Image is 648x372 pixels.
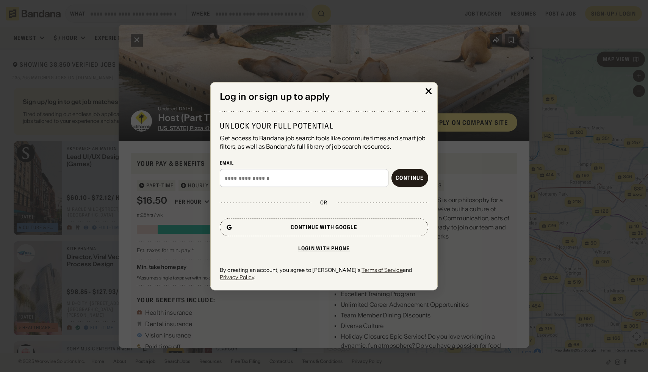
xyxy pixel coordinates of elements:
[220,121,428,131] div: Unlock your full potential
[220,274,254,281] a: Privacy Policy
[220,160,428,166] div: Email
[362,267,402,274] a: Terms of Service
[298,246,350,251] div: Login with phone
[220,267,428,281] div: By creating an account, you agree to [PERSON_NAME]'s and .
[220,134,428,151] div: Get access to Bandana job search tools like commute times and smart job filters, as well as Banda...
[320,199,327,206] div: or
[291,225,357,230] div: Continue with Google
[396,176,424,181] div: Continue
[220,91,428,102] div: Log in or sign up to apply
